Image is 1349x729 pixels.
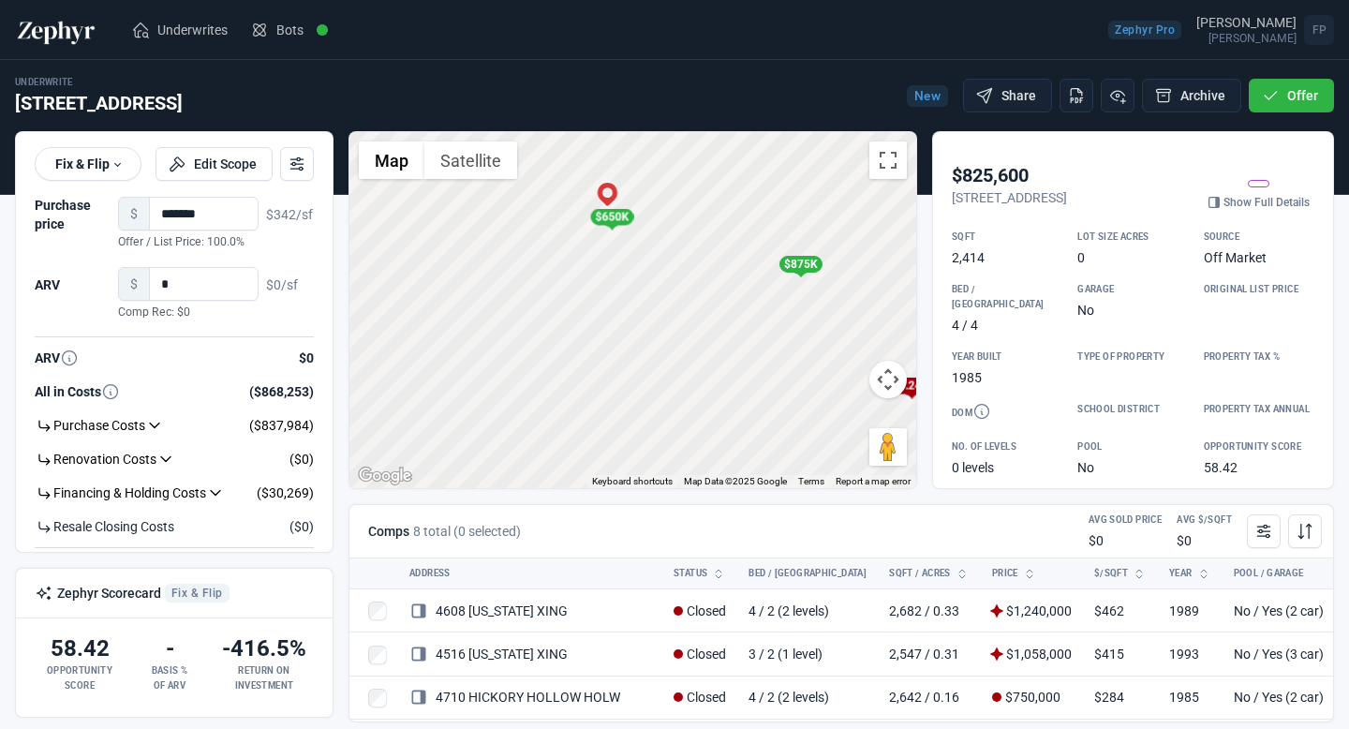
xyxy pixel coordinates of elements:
[359,141,424,179] button: Show street map
[981,676,1083,719] td: $750,000
[1204,458,1314,477] div: 58.42
[952,230,1062,245] div: SQFT
[15,75,183,90] div: Underwrite
[120,11,239,49] a: Underwrites
[118,305,266,321] div: Comp Rec: $0
[118,267,150,301] span: $
[35,275,60,298] h4: ARV
[1249,79,1334,112] button: Offer
[1204,282,1314,297] div: Original List Price
[952,439,1062,454] div: No. of Levels
[878,558,958,588] button: SQFT / Acres
[878,676,981,719] td: 2,642 / 0.16
[981,558,1060,588] button: Price
[952,316,1062,335] div: 4 / 4
[409,690,620,705] a: 4710 HICKORY HOLLOW HOLW
[15,90,183,116] h2: [STREET_ADDRESS]
[662,589,737,632] td: Closed
[952,162,1067,188] h2: $825,600
[1060,79,1093,112] a: Download PDF
[869,428,907,466] button: Drag Pegman onto the map to open Street View
[289,450,314,469] h4: ($0)
[952,458,1062,477] div: 0 levels
[963,79,1052,112] button: Share
[166,633,174,663] h2: -
[1083,558,1135,588] button: $/sqft
[737,676,878,719] td: 4 / 2 (2 levels)
[35,476,314,510] a: Financing & Holding Costs ($30,269)
[600,209,623,228] gmp-advanced-marker: $650K
[222,633,306,663] h2: -416.5%
[952,188,1067,207] p: [STREET_ADDRESS]
[869,141,907,179] button: Toggle fullscreen view
[1101,79,1134,112] button: Watchlist
[992,647,1072,662] span: $1,058,000
[152,663,188,693] div: Basis % of ARV
[42,663,117,693] div: Opportunity Score
[662,558,715,588] button: Status
[1223,676,1339,719] td: No / Yes (2 car)
[156,147,273,181] button: Edit Scope
[1158,676,1223,719] td: 1985
[590,209,633,226] div: $650K
[972,402,991,421] svg: Days On Market
[257,484,314,502] h4: ($30,269)
[1077,402,1188,417] div: School District
[51,633,110,663] h2: 58.42
[1204,439,1314,454] div: Opportunity Score
[35,196,118,237] h4: Purchase price
[35,416,164,435] h4: Purchase Costs
[789,256,812,275] gmp-advanced-marker: $875K
[778,256,822,273] div: $875K
[952,402,1062,421] div: DOM
[1196,16,1297,29] div: [PERSON_NAME]
[1083,589,1158,632] td: $462
[1204,402,1314,417] div: Property Tax Annual
[354,464,416,488] img: Google
[398,558,662,589] th: Address
[1077,248,1188,267] div: 0
[276,21,304,39] span: Bots
[1158,632,1223,676] td: 1993
[424,141,517,179] button: Show satellite imagery
[592,475,673,488] button: Keyboard shortcuts
[836,476,911,486] a: Report a map error
[952,350,1062,364] div: Year Built
[1223,558,1339,589] th: Pool / Garage
[684,476,787,486] span: Map Data ©2025 Google
[266,205,314,224] p: $342/sf
[35,349,79,367] h4: ARV
[1177,531,1232,550] div: $0
[101,382,120,401] svg: ARV
[952,282,1062,312] div: Bed / [GEOGRAPHIC_DATA]
[1158,589,1223,632] td: 1989
[409,647,568,662] a: 4516 [US_STATE] XING
[35,517,174,536] h4: Resale Closing Costs
[35,484,225,502] h4: Financing & Holding Costs
[1108,21,1181,39] span: Zephyr Pro
[992,603,1072,618] span: $1,240,000
[737,632,878,676] td: 3 / 2 (1 level)
[1223,632,1339,676] td: No / Yes (3 car)
[266,275,314,294] p: $0/sf
[878,632,981,676] td: 2,547 / 0.31
[1196,11,1334,49] a: Open user menu
[15,15,97,45] img: Zephyr Logo
[952,248,1062,267] div: 2,414
[289,517,314,536] h4: ($0)
[35,442,314,476] a: Renovation Costs ($0)
[1204,230,1314,245] div: Source
[662,632,737,676] td: Closed
[60,349,79,367] svg: ARV
[1196,33,1297,44] div: [PERSON_NAME]
[249,416,314,435] h4: ($837,984)
[1077,458,1188,477] div: No
[249,382,314,401] h4: ($868,253)
[1077,230,1188,245] div: Lot Size Acres
[907,85,948,107] span: New
[1089,531,1162,550] div: $0
[409,603,568,618] a: 4608 [US_STATE] XING
[1203,193,1314,212] a: Show Full Details
[1304,15,1334,45] span: FP
[878,589,981,632] td: 2,682 / 0.33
